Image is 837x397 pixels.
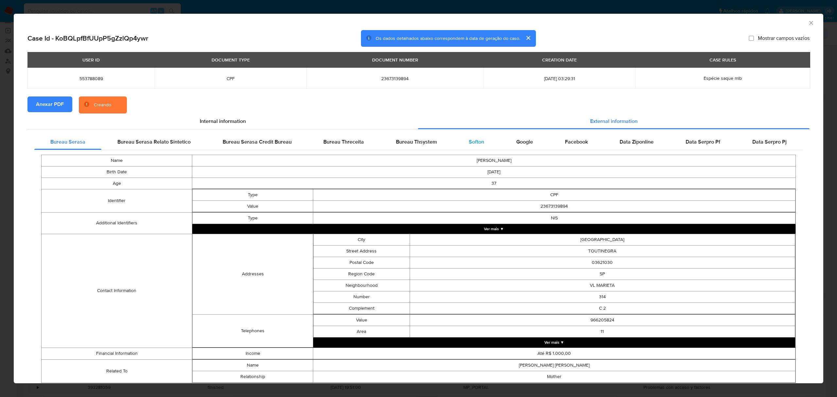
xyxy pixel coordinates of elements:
td: Name [42,155,192,166]
span: Bureau Serasa Relato Sintetico [117,138,191,146]
span: Facebook [565,138,588,146]
div: DOCUMENT TYPE [208,54,254,65]
td: C 2 [410,302,795,314]
span: Bureau Thsystem [396,138,437,146]
td: Value [193,200,313,212]
td: Postal Code [314,257,410,268]
td: Até R$ 1.000,00 [313,348,795,359]
span: Data Ziponline [620,138,654,146]
td: Additional Identifiers [42,212,192,234]
td: Telephones [193,314,313,347]
td: SP [410,268,795,280]
button: cerrar [520,30,536,46]
td: Related To [42,359,192,383]
button: Anexar PDF [27,96,72,112]
td: 966205824 [410,314,795,326]
span: 23673139894 [314,76,476,81]
span: Anexar PDF [36,97,64,112]
td: CPF [313,189,795,200]
div: Detailed external info [34,134,803,150]
td: Income [193,348,313,359]
button: Expand array [192,224,795,234]
td: 314 [410,291,795,302]
span: Espécie saque mlb [704,75,742,81]
td: Age [42,178,192,189]
td: Street Address [314,245,410,257]
td: 23673139894 [313,200,795,212]
td: Value [314,314,410,326]
td: Complement [314,302,410,314]
div: Creando [94,102,111,108]
td: City [314,234,410,245]
span: Os dados detalhados abaixo correspondem à data de geração do caso. [376,35,520,42]
td: Mother [313,371,795,382]
div: CREATION DATE [538,54,581,65]
td: NIS [313,212,795,224]
td: Contact Information [42,234,192,348]
td: 37 [192,178,796,189]
span: Bureau Serasa [50,138,85,146]
span: 553788089 [35,76,147,81]
span: [DATE] 03:29:31 [491,76,627,81]
td: Number [314,291,410,302]
td: [PERSON_NAME] [PERSON_NAME] [313,359,795,371]
span: Internal information [200,117,246,125]
span: External information [590,117,638,125]
td: Birth Date [42,166,192,178]
span: Data Serpro Pf [686,138,720,146]
td: Type [193,189,313,200]
td: Neighbourhood [314,280,410,291]
td: [GEOGRAPHIC_DATA] [410,234,795,245]
input: Mostrar campos vazios [749,36,754,41]
div: CASE RULES [706,54,740,65]
td: Relationship [193,371,313,382]
div: DOCUMENT NUMBER [368,54,422,65]
div: USER ID [78,54,104,65]
td: 03621030 [410,257,795,268]
td: Addresses [193,234,313,314]
td: 11 [410,326,795,337]
span: Data Serpro Pj [752,138,787,146]
td: VL MARIETA [410,280,795,291]
div: Detailed info [27,113,810,129]
td: [DATE] [192,166,796,178]
span: Bureau Threceita [323,138,364,146]
span: Bureau Serasa Credit Bureau [223,138,292,146]
span: Google [516,138,533,146]
span: Softon [469,138,484,146]
td: Financial Information [42,348,192,359]
div: closure-recommendation-modal [14,14,823,383]
td: Region Code [314,268,410,280]
h2: Case Id - KoBQLpfBfUUpP5gZzlQp4ywr [27,34,148,43]
td: Identifier [42,189,192,212]
td: Area [314,326,410,337]
td: [PERSON_NAME] [192,155,796,166]
td: TOUTINEGRA [410,245,795,257]
td: Name [193,359,313,371]
button: Expand array [313,337,795,347]
span: Mostrar campos vazios [758,35,810,42]
td: Type [193,212,313,224]
span: CPF [162,76,299,81]
button: Fechar a janela [808,20,814,26]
